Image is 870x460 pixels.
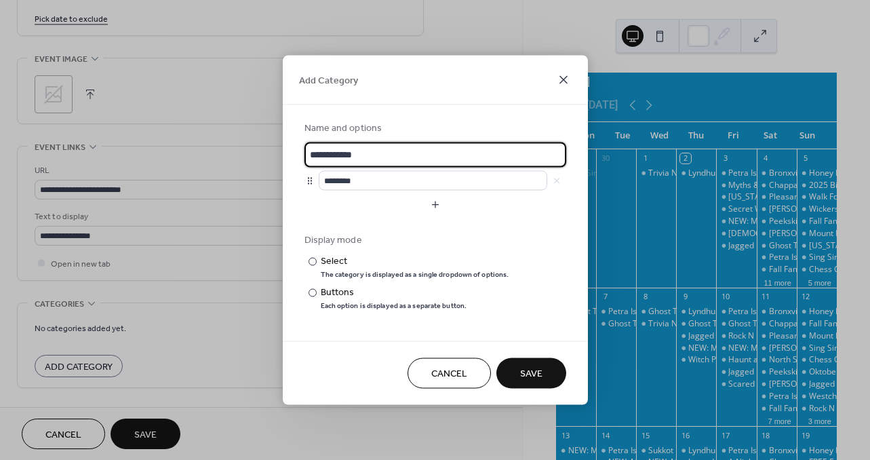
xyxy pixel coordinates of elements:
[321,254,507,269] div: Select
[321,301,467,311] div: Each option is displayed as a separate button.
[321,270,509,280] div: The category is displayed as a single dropdown of options.
[520,367,542,381] span: Save
[408,358,491,389] button: Cancel
[431,367,467,381] span: Cancel
[299,74,358,88] span: Add Category
[304,121,563,136] div: Name and options
[496,358,566,389] button: Save
[304,233,563,248] div: Display mode
[321,286,464,300] div: Buttons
